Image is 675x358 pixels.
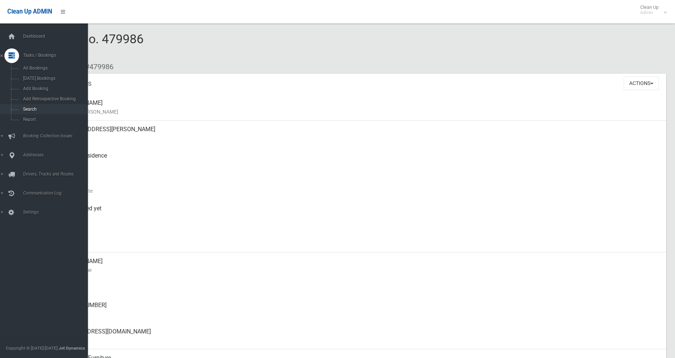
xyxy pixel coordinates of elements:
[21,34,93,39] span: Dashboard
[59,187,660,195] small: Collection Date
[59,296,660,323] div: [PHONE_NUMBER]
[59,107,660,116] small: Name of [PERSON_NAME]
[59,226,660,252] div: [DATE]
[59,346,85,351] strong: Jet Dynamics
[21,133,93,139] span: Booking Collection Issues
[59,266,660,274] small: Contact Name
[21,152,93,158] span: Addresses
[21,210,93,215] span: Settings
[59,283,660,292] small: Mobile
[59,323,660,349] div: [EMAIL_ADDRESS][DOMAIN_NAME]
[6,346,58,351] span: Copyright © [DATE]-[DATE]
[624,77,659,90] button: Actions
[59,94,660,121] div: [PERSON_NAME]
[80,60,114,74] li: #479986
[21,53,93,58] span: Tasks / Bookings
[21,117,87,122] span: Report
[59,121,660,147] div: [STREET_ADDRESS][PERSON_NAME]
[32,323,666,349] a: [EMAIL_ADDRESS][DOMAIN_NAME]Email
[21,86,87,91] span: Add Booking
[7,8,52,15] span: Clean Up ADMIN
[640,10,659,15] small: Admin
[59,336,660,345] small: Email
[21,191,93,196] span: Communication Log
[21,171,93,177] span: Drivers, Trucks and Routes
[59,239,660,248] small: Zone
[59,173,660,200] div: [DATE]
[59,134,660,143] small: Address
[59,200,660,226] div: Not collected yet
[21,96,87,102] span: Add Retrospective Booking
[21,66,87,71] span: All Bookings
[59,147,660,173] div: Front of Residence
[21,76,87,81] span: [DATE] Bookings
[21,107,87,112] span: Search
[59,213,660,222] small: Collected At
[32,32,144,60] span: Booking No. 479986
[59,252,660,279] div: [PERSON_NAME]
[59,160,660,169] small: Pickup Point
[59,310,660,318] small: Landline
[637,4,666,15] span: Clean Up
